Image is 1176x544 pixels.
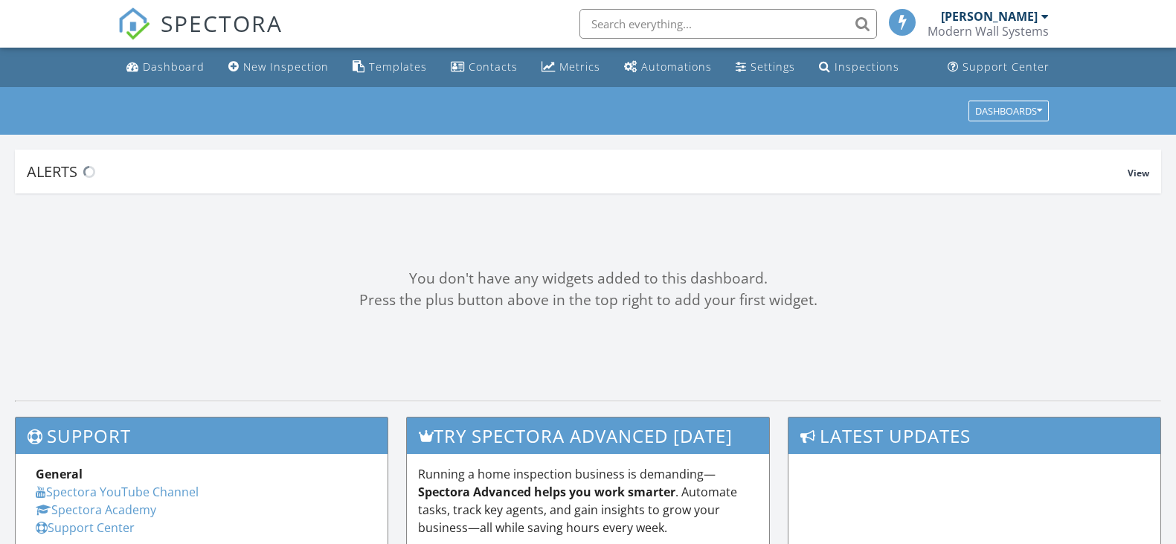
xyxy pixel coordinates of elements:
h3: Support [16,417,388,454]
h3: Latest Updates [788,417,1160,454]
div: Inspections [835,60,899,74]
a: Automations (Basic) [618,54,718,81]
div: Modern Wall Systems [928,24,1049,39]
input: Search everything... [579,9,877,39]
a: SPECTORA [118,20,283,51]
div: Dashboard [143,60,205,74]
div: Metrics [559,60,600,74]
a: Dashboard [121,54,211,81]
button: Dashboards [968,100,1049,121]
span: SPECTORA [161,7,283,39]
a: Templates [347,54,433,81]
span: View [1128,167,1149,179]
div: [PERSON_NAME] [941,9,1038,24]
a: Settings [730,54,801,81]
a: New Inspection [222,54,335,81]
div: Support Center [963,60,1050,74]
div: Alerts [27,161,1128,182]
strong: General [36,466,83,482]
div: New Inspection [243,60,329,74]
strong: Spectora Advanced helps you work smarter [418,484,675,500]
a: Spectora YouTube Channel [36,484,199,500]
a: Support Center [942,54,1055,81]
h3: Try spectora advanced [DATE] [407,417,770,454]
a: Spectora Academy [36,502,156,518]
div: Settings [751,60,795,74]
p: Running a home inspection business is demanding— . Automate tasks, track key agents, and gain ins... [418,465,759,537]
a: Inspections [813,54,905,81]
div: Dashboards [975,106,1042,116]
div: You don't have any widgets added to this dashboard. [15,268,1161,289]
div: Contacts [469,60,518,74]
img: The Best Home Inspection Software - Spectora [118,7,150,40]
div: Press the plus button above in the top right to add your first widget. [15,289,1161,311]
a: Support Center [36,519,135,536]
a: Contacts [445,54,524,81]
a: Metrics [536,54,606,81]
div: Templates [369,60,427,74]
div: Automations [641,60,712,74]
